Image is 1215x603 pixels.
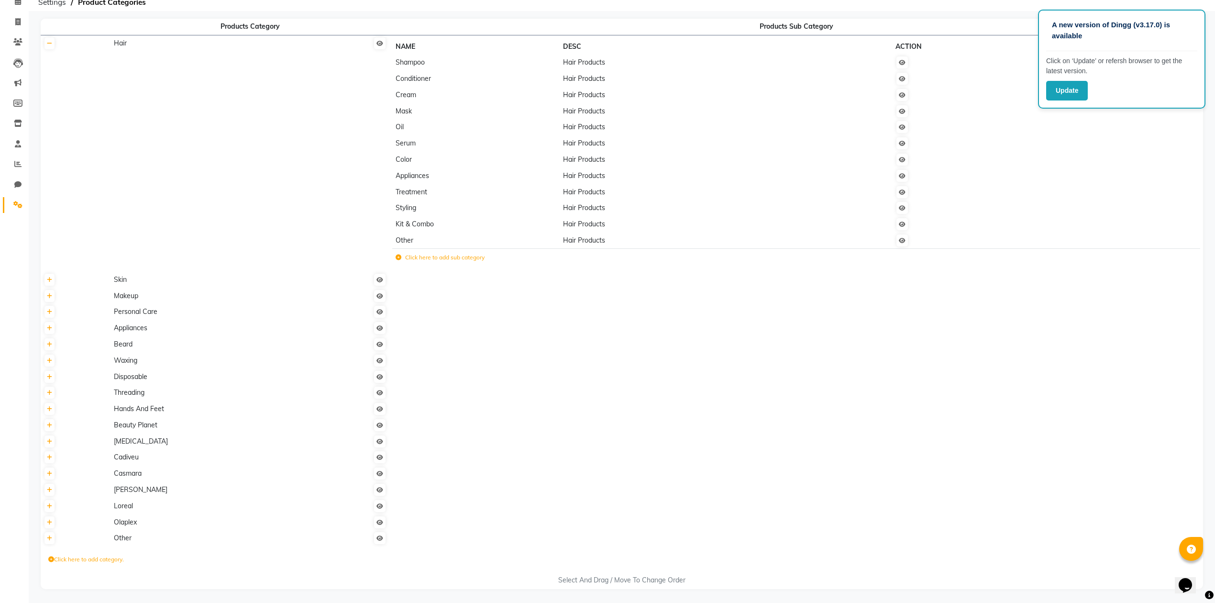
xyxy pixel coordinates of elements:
span: [PERSON_NAME] [114,485,167,494]
span: Hair Products [563,220,605,228]
span: Hair Products [563,90,605,99]
span: Loreal [114,502,133,510]
span: Hair Products [563,203,605,212]
p: A new version of Dingg (v3.17.0) is available [1052,20,1192,41]
th: Products Category [111,19,389,35]
button: Update [1046,81,1088,100]
span: Hands And Feet [114,404,164,413]
span: Hair Products [563,74,605,83]
span: Hair Products [563,123,605,131]
span: Appliances [396,171,429,180]
span: Olaplex [114,518,137,526]
span: Other [114,534,132,542]
span: Hair Products [563,107,605,115]
iframe: chat widget [1175,565,1205,593]
span: Hair Products [563,58,605,67]
div: Select And Drag / Move To Change Order [41,575,1203,585]
span: Makeup [114,291,138,300]
label: Click here to add sub category [396,253,485,262]
span: Skin [114,275,127,284]
span: Kit & Combo [396,220,434,228]
span: Other [396,236,413,245]
span: [MEDICAL_DATA] [114,437,168,446]
span: Hair Products [563,155,605,164]
span: Threading [114,388,144,397]
span: Appliances [114,324,147,332]
label: Click here to add category. [48,555,124,564]
span: Serum [396,139,416,147]
span: Hair Products [563,171,605,180]
span: Hair Products [563,236,605,245]
span: Cream [396,90,416,99]
span: Color [396,155,412,164]
span: Cadiveu [114,453,139,461]
span: Hair [114,39,127,47]
th: NAME [392,38,560,55]
span: Mask [396,107,412,115]
span: Oil [396,123,404,131]
span: Styling [396,203,416,212]
span: Beauty Planet [114,421,157,429]
th: ACTION [892,38,1116,55]
span: Treatment [396,188,427,196]
span: Shampoo [396,58,425,67]
span: Conditioner [396,74,431,83]
span: Casmara [114,469,142,478]
p: Click on ‘Update’ or refersh browser to get the latest version. [1046,56,1197,76]
span: Beard [114,340,133,348]
span: Disposable [114,372,147,381]
span: Hair Products [563,139,605,147]
th: Products Sub Category [389,19,1203,35]
span: Personal Care [114,307,157,316]
span: Hair Products [563,188,605,196]
th: DESC [560,38,892,55]
span: Waxing [114,356,137,365]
